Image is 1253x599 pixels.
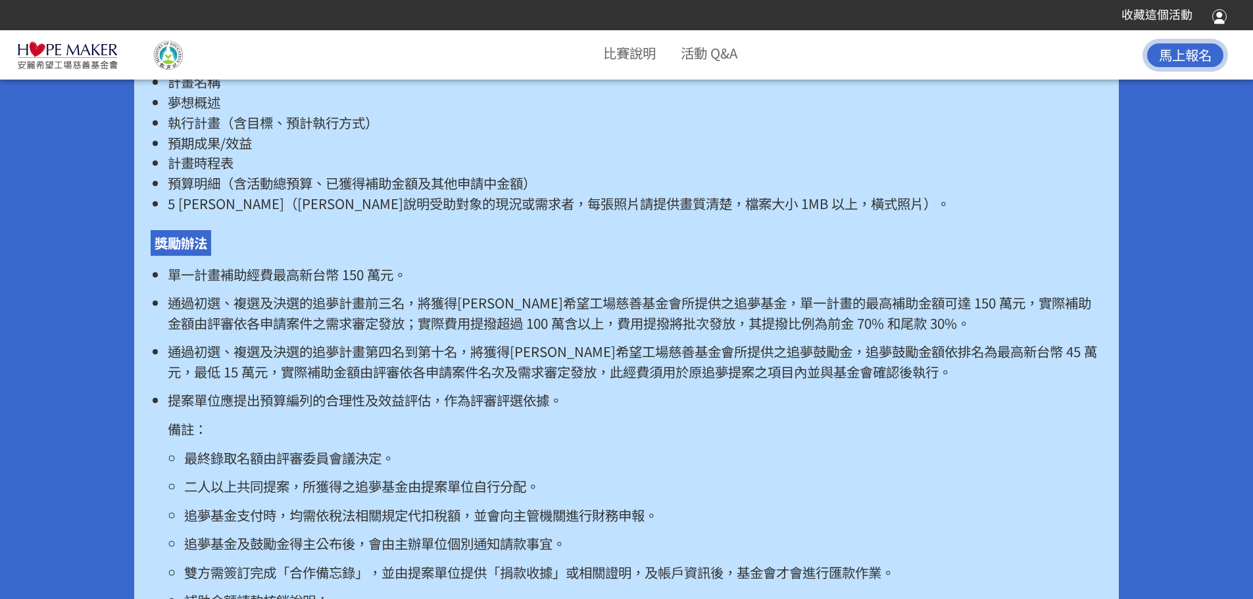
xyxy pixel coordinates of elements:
p: 備註： [168,419,1102,439]
span: 計畫名稱 [168,72,220,91]
span: 執行計畫（含目標、預計執行方式） [168,112,378,132]
p: 二人以上共同提案，所獲得之追夢基金由提案單位自行分配。 [184,476,1102,496]
span: 預算明細（含活動總預算、已獲得補助金額及其他申請中金額） [168,173,536,193]
span: 夢想概述 [168,92,220,112]
span: 計畫時程表 [168,153,233,172]
p: 獎勵辦法 [151,230,211,256]
span: 收藏這個活動 [1121,8,1192,22]
p: 通過初選、複選及決選的追夢計畫前三名，將獲得[PERSON_NAME]希望工場慈善基金會所提供之追夢基金，單一計畫的最高補助金額可達 150 萬元，實際補助金額由評審依各申請案件之需求審定發放；... [168,293,1102,333]
button: 馬上報名 [1142,39,1228,72]
p: 追夢基金及鼓勵金得主公布後，會由主辦單位個別通知請款事宜。 [184,533,1102,554]
p: 最終錄取名額由評審委員會議決定。 [184,448,1102,468]
img: 教育部國民及學前教育署 [126,41,210,70]
p: 追夢基金支付時，均需依稅法相關規定代扣稅額，並會向主管機關進行財務申報。 [184,505,1102,525]
p: 雙方需簽訂完成「合作備忘錄」，並由提案單位提供「捐款收據」或相關證明，及帳戶資訊後，基金會才會進行匯款作業。 [184,562,1102,583]
p: 單一計畫補助經費最高新台幣 150 萬元。 [168,264,1102,285]
a: 活動 Q&A [681,43,737,62]
p: 提案單位應提出預算編列的合理性及效益評估，作為評審評選依據。 [168,390,1102,410]
span: 預期成果/效益 [168,133,252,153]
span: 5 [PERSON_NAME]（[PERSON_NAME]說明受助對象的現況或需求者，每張照片請提供畫質清楚，檔案大小 1MB 以上，橫式照片）。 [168,193,950,213]
p: 通過初選、複選及決選的追夢計畫第四名到第十名，將獲得[PERSON_NAME]希望工場慈善基金會所提供之追夢鼓勵金，追夢鼓勵金額依排名為最高新台幣 45 萬元，最低 15 萬元，實際補助金額由評... [168,341,1102,381]
a: 比賽說明 [603,43,656,62]
img: 2025「小夢想．大志氣」追夢計畫 [17,41,118,70]
span: 馬上報名 [1159,45,1212,64]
